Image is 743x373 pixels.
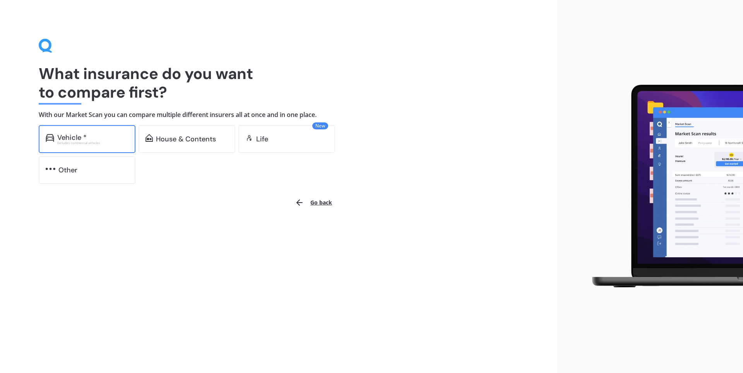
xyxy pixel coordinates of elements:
[146,134,153,142] img: home-and-contents.b802091223b8502ef2dd.svg
[57,134,87,141] div: Vehicle *
[58,166,77,174] div: Other
[312,122,328,129] span: New
[256,135,268,143] div: Life
[581,80,743,293] img: laptop.webp
[290,193,337,212] button: Go back
[57,141,128,144] div: Excludes commercial vehicles
[46,165,55,173] img: other.81dba5aafe580aa69f38.svg
[39,111,519,119] h4: With our Market Scan you can compare multiple different insurers all at once and in one place.
[245,134,253,142] img: life.f720d6a2d7cdcd3ad642.svg
[46,134,54,142] img: car.f15378c7a67c060ca3f3.svg
[39,64,519,101] h1: What insurance do you want to compare first?
[156,135,216,143] div: House & Contents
